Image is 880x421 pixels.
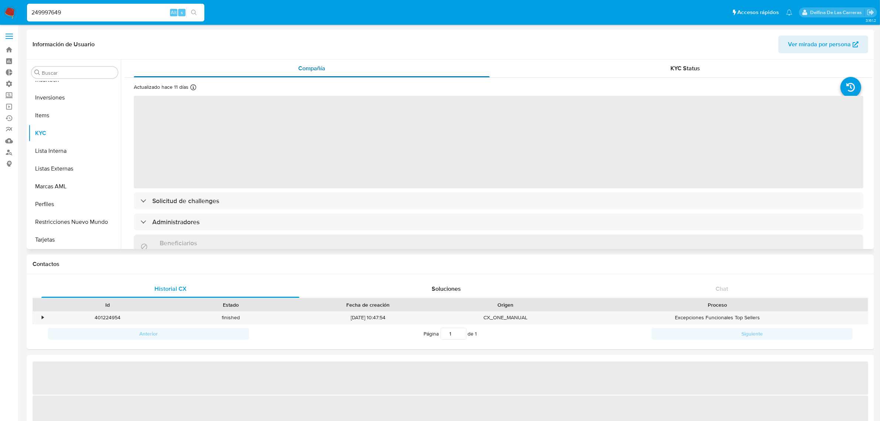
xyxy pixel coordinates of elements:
[134,235,863,259] div: BeneficiariosSin datos
[449,301,562,309] div: Origen
[28,195,121,213] button: Perfiles
[444,311,567,324] div: CX_ONE_MANUAL
[134,213,863,230] div: Administradores
[28,178,121,195] button: Marcas AML
[160,247,197,254] p: Sin datos
[716,284,728,293] span: Chat
[28,142,121,160] button: Lista Interna
[737,9,779,16] span: Accesos rápidos
[292,311,444,324] div: [DATE] 10:47:54
[51,301,164,309] div: Id
[28,231,121,249] button: Tarjetas
[152,218,200,226] h3: Administradores
[424,328,477,340] span: Página de
[572,301,863,309] div: Proceso
[432,284,461,293] span: Soluciones
[28,89,121,107] button: Inversiones
[28,107,121,124] button: Items
[28,213,121,231] button: Restricciones Nuevo Mundo
[34,70,40,75] button: Buscar
[28,160,121,178] button: Listas Externas
[134,96,863,188] span: ‌
[298,64,325,73] span: Compañía
[788,36,851,53] span: Ver mirada por persona
[867,9,874,16] a: Salir
[27,8,204,17] input: Buscar usuario o caso...
[152,197,219,205] h3: Solicitud de challenges
[298,301,439,309] div: Fecha de creación
[42,70,115,76] input: Buscar
[181,9,183,16] span: s
[174,301,287,309] div: Estado
[33,41,95,48] h1: Información de Usuario
[134,84,188,91] p: Actualizado hace 11 días
[160,239,197,247] h3: Beneficiarios
[154,284,187,293] span: Historial CX
[778,36,868,53] button: Ver mirada por persona
[786,9,792,16] a: Notificaciones
[171,9,177,16] span: Alt
[134,192,863,209] div: Solicitud de challenges
[169,311,292,324] div: finished
[186,7,201,18] button: search-icon
[48,328,249,340] button: Anterior
[42,314,44,321] div: •
[652,328,853,340] button: Siguiente
[28,124,121,142] button: KYC
[810,9,864,16] p: delfina.delascarreras@mercadolibre.com
[671,64,700,73] span: KYC Status
[33,260,868,268] h1: Contactos
[33,361,868,395] span: ‌
[567,311,868,324] div: Excepciones Funcionales Top Sellers
[475,330,477,337] span: 1
[46,311,169,324] div: 401224954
